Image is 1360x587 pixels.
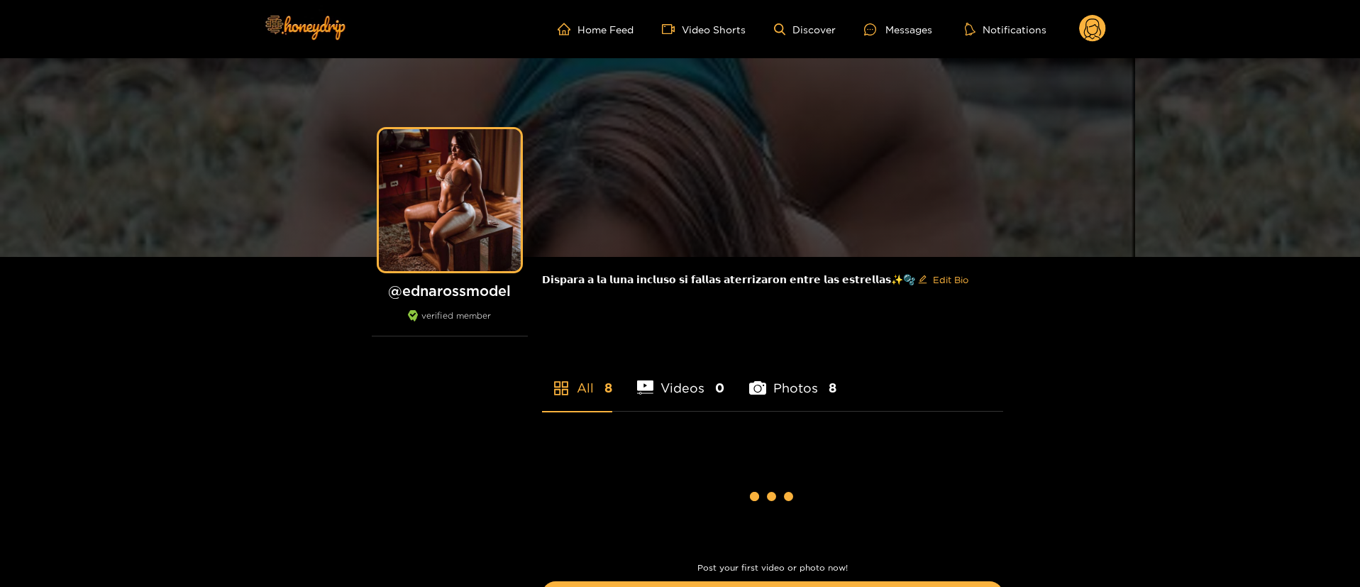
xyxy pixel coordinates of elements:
[829,379,836,397] span: 8
[553,380,570,397] span: appstore
[918,275,927,285] span: edit
[558,23,577,35] span: home
[915,268,971,291] button: editEdit Bio
[715,379,724,397] span: 0
[558,23,634,35] a: Home Feed
[662,23,746,35] a: Video Shorts
[774,23,836,35] a: Discover
[933,273,968,287] span: Edit Bio
[604,379,612,397] span: 8
[372,310,528,336] div: verified member
[864,21,932,38] div: Messages
[542,257,1003,302] div: 𝗗𝗶𝘀𝗽𝗮𝗿𝗮 𝗮 𝗹𝗮 𝗹𝘂𝗻𝗮 𝗶𝗻𝗰𝗹𝘂𝘀𝗼 𝘀𝗶 𝗳𝗮𝗹𝗹𝗮𝘀 𝗮𝘁𝗲𝗿𝗿𝗶𝘇𝗮𝗿𝗼𝗻 𝗲𝗻𝘁𝗿𝗲 𝗹𝗮𝘀 𝗲𝘀𝘁𝗿𝗲𝗹𝗹𝗮𝘀✨🫧
[542,563,1003,573] p: Post your first video or photo now!
[749,347,836,411] li: Photos
[372,282,528,300] h1: @ ednarossmodel
[637,347,725,411] li: Videos
[662,23,682,35] span: video-camera
[542,347,612,411] li: All
[961,22,1051,36] button: Notifications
